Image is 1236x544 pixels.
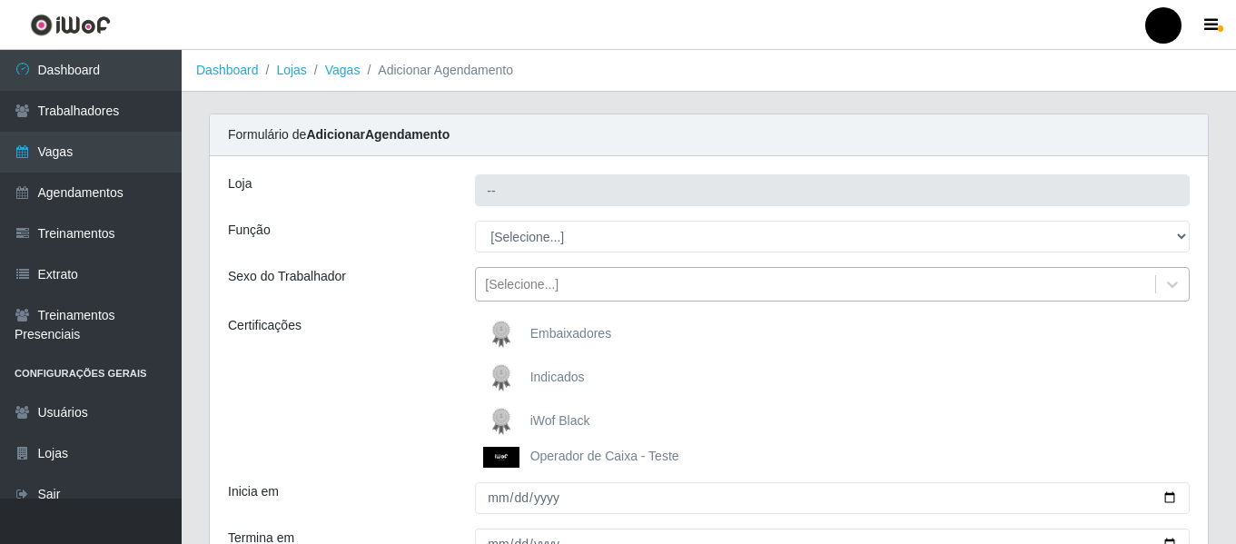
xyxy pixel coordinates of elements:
[530,413,590,428] span: iWof Black
[483,316,527,352] img: Embaixadores
[210,114,1208,156] div: Formulário de
[530,449,679,463] span: Operador de Caixa - Teste
[530,370,585,384] span: Indicados
[475,482,1190,514] input: 00/00/0000
[228,221,271,240] label: Função
[306,127,450,142] strong: Adicionar Agendamento
[228,316,302,335] label: Certificações
[360,61,513,80] li: Adicionar Agendamento
[483,447,527,468] img: Operador de Caixa - Teste
[228,482,279,501] label: Inicia em
[30,14,111,36] img: CoreUI Logo
[325,63,361,77] a: Vagas
[228,174,252,193] label: Loja
[196,63,259,77] a: Dashboard
[530,326,612,341] span: Embaixadores
[228,267,346,286] label: Sexo do Trabalhador
[182,50,1236,92] nav: breadcrumb
[276,63,306,77] a: Lojas
[483,360,527,396] img: Indicados
[485,275,559,294] div: [Selecione...]
[483,403,527,440] img: iWof Black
